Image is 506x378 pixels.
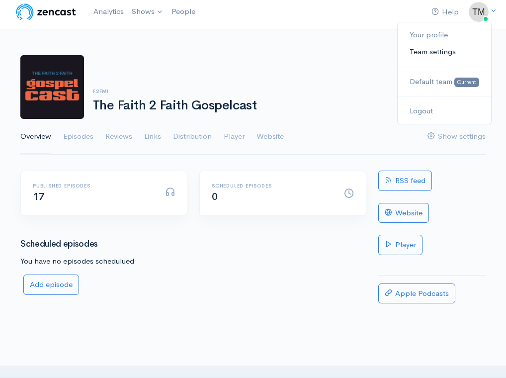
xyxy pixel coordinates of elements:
a: Episodes [63,119,93,155]
a: Logout [398,102,491,120]
a: Distribution [173,119,212,155]
a: Website [378,203,429,223]
a: Website [256,119,284,155]
a: Your profile [398,26,491,44]
span: 17 [33,190,44,203]
a: People [168,1,199,22]
a: Help [427,1,463,23]
a: Team settings [398,43,491,61]
a: Add episode [23,275,79,295]
a: Apple Podcasts [378,283,455,304]
a: Links [144,119,161,155]
a: Player [378,235,422,255]
a: Reviews [105,119,132,155]
a: Overview [20,119,51,155]
h6: Scheduled episodes [212,183,332,189]
img: ... [469,2,489,22]
p: You have no episodes schedulued [20,256,366,267]
h6: Published episodes [33,183,153,189]
span: Current [454,78,479,87]
span: 0 [212,190,218,203]
a: Show settings [427,119,486,155]
span: Default team [410,77,452,86]
a: Shows [128,1,168,23]
a: RSS feed [378,171,432,191]
h6: f2fmi [93,89,411,94]
a: Analytics [89,1,128,22]
a: Default team Current [398,73,491,91]
h3: Scheduled episodes [20,240,366,249]
img: ZenCast Logo [14,2,78,22]
a: Player [224,119,245,155]
h1: The Faith 2 Faith Gospelcast [93,98,411,113]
